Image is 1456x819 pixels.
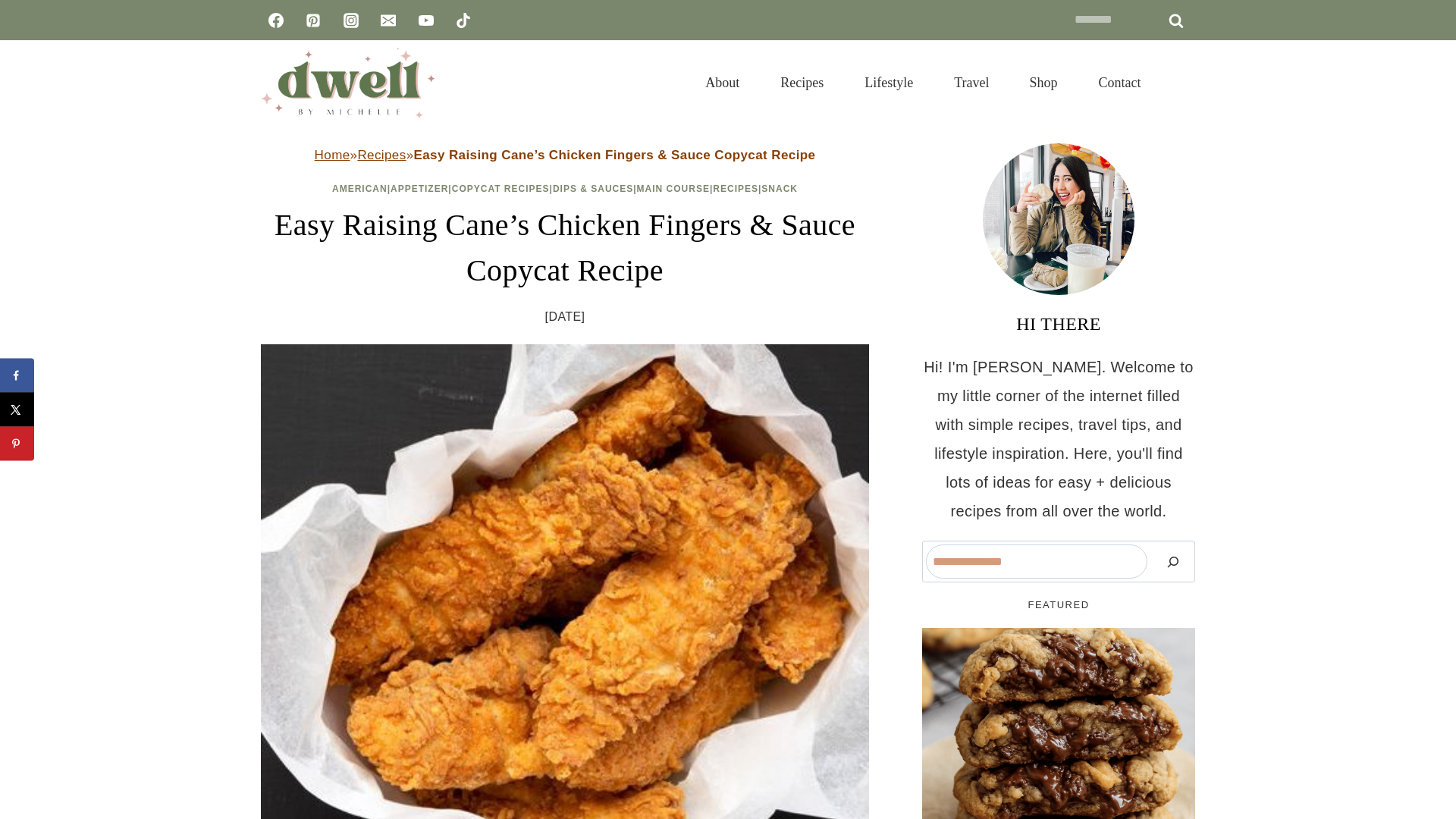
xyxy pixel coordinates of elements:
a: Appetizer [391,184,448,194]
a: American [332,184,388,194]
a: Travel [934,56,1009,109]
a: Lifestyle [844,56,934,109]
a: TikTok [448,5,479,36]
a: Recipes [713,184,758,194]
a: About [685,56,760,109]
a: Instagram [336,5,366,36]
h1: Easy Raising Cane’s Chicken Fingers & Sauce Copycat Recipe [261,202,869,293]
a: Home [315,148,350,162]
a: Email [373,5,403,36]
a: Recipes [357,148,406,162]
a: Pinterest [298,5,328,36]
img: DWELL by michelle [261,48,435,118]
a: Copycat Recipes [452,184,550,194]
button: View Search Form [1169,70,1195,96]
a: Recipes [760,56,844,109]
strong: Easy Raising Cane’s Chicken Fingers & Sauce Copycat Recipe [413,148,815,162]
h5: FEATURED [922,598,1195,613]
time: [DATE] [545,306,585,328]
p: Hi! I'm [PERSON_NAME]. Welcome to my little corner of the internet filled with simple recipes, tr... [922,353,1195,526]
a: Facebook [261,5,291,36]
a: Contact [1078,56,1162,109]
nav: Primary Navigation [685,56,1162,109]
button: Search [1155,544,1191,579]
a: Dips & Sauces [553,184,633,194]
span: » » [315,148,816,162]
a: Shop [1009,56,1078,109]
span: | | | | | | [332,184,798,194]
a: YouTube [411,5,441,36]
a: Snack [761,184,798,194]
a: Main Course [637,184,710,194]
h3: HI THERE [922,310,1195,337]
